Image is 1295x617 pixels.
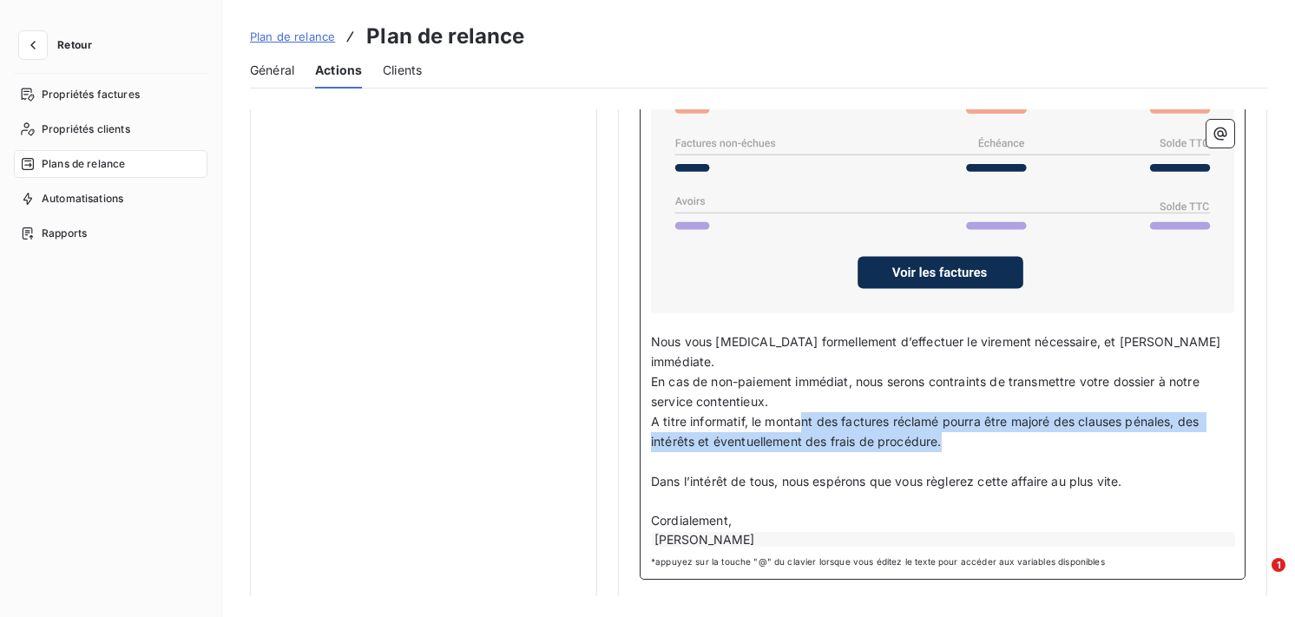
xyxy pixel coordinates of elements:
[42,191,123,207] span: Automatisations
[14,115,207,143] a: Propriétés clients
[14,185,207,213] a: Automatisations
[42,226,87,241] span: Rapports
[651,513,732,528] span: Cordialement,
[14,150,207,178] a: Plans de relance
[651,474,1121,489] span: Dans l’intérêt de tous, nous espérons que vous règlerez cette affaire au plus vite.
[250,28,335,45] a: Plan de relance
[14,81,207,108] a: Propriétés factures
[250,62,294,79] span: Général
[366,21,524,52] h3: Plan de relance
[651,334,1225,369] span: Nous vous [MEDICAL_DATA] formellement d’effectuer le virement nécessaire, et [PERSON_NAME] immédi...
[14,220,207,247] a: Rapports
[651,555,1234,568] span: *appuyez sur la touche "@" du clavier lorsque vous éditez le texte pour accéder aux variables dis...
[383,62,422,79] span: Clients
[315,62,362,79] span: Actions
[651,414,1202,449] span: A titre informatif, le montant des factures réclamé pourra être majoré des clauses pénales, des i...
[250,30,335,43] span: Plan de relance
[1272,558,1285,572] span: 1
[42,87,140,102] span: Propriétés factures
[1236,558,1278,600] iframe: Intercom live chat
[42,121,130,137] span: Propriétés clients
[14,31,106,59] button: Retour
[57,40,92,50] span: Retour
[42,156,125,172] span: Plans de relance
[651,374,1203,409] span: En cas de non-paiement immédiat, nous serons contraints de transmettre votre dossier à notre serv...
